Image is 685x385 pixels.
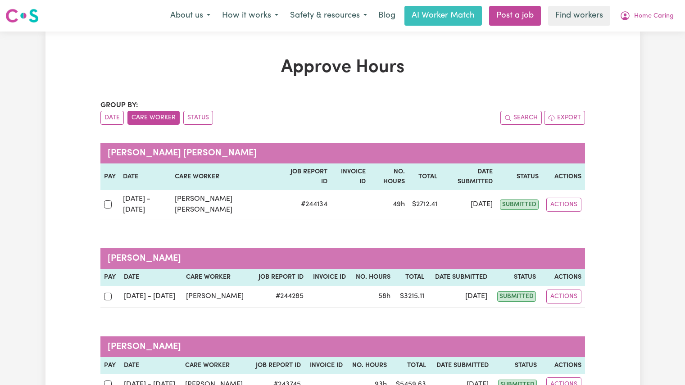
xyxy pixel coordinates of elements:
th: Status [491,269,540,286]
th: Actions [542,163,585,190]
button: Safety & resources [284,6,373,25]
td: [PERSON_NAME] [PERSON_NAME] [171,190,282,219]
caption: [PERSON_NAME] [100,248,585,269]
th: Pay [100,163,119,190]
th: No. Hours [349,269,394,286]
th: Total [408,163,441,190]
th: Job Report ID [250,357,304,374]
th: Date [120,357,181,374]
td: [PERSON_NAME] [182,286,251,308]
th: Status [492,357,540,374]
th: Date Submitted [428,269,491,286]
button: Actions [546,290,581,303]
th: No. Hours [346,357,390,374]
th: Invoice ID [307,269,350,286]
th: No. Hours [369,163,408,190]
th: Date [119,163,172,190]
button: sort invoices by care worker [127,111,180,125]
caption: [PERSON_NAME] [PERSON_NAME] [100,143,585,163]
th: Pay [100,357,120,374]
span: Home Caring [634,11,674,21]
a: AI Worker Match [404,6,482,26]
span: submitted [500,199,539,210]
button: Export [544,111,585,125]
button: sort invoices by paid status [183,111,213,125]
td: [DATE] - [DATE] [120,286,182,308]
td: [DATE] [441,190,497,219]
th: Care worker [171,163,282,190]
th: Date Submitted [441,163,497,190]
td: # 244285 [251,286,307,308]
span: 58 hours [378,293,390,300]
td: [DATE] [428,286,491,308]
td: # 244134 [283,190,331,219]
th: Job Report ID [283,163,331,190]
th: Care worker [181,357,250,374]
h1: Approve Hours [100,57,585,78]
a: Blog [373,6,401,26]
button: Actions [546,198,581,212]
caption: [PERSON_NAME] [100,336,585,357]
th: Date [120,269,182,286]
button: Search [500,111,542,125]
button: About us [164,6,216,25]
th: Job Report ID [251,269,307,286]
a: Careseekers logo [5,5,39,26]
button: How it works [216,6,284,25]
th: Care worker [182,269,251,286]
span: Group by: [100,102,138,109]
th: Total [394,269,427,286]
td: $ 3215.11 [394,286,427,308]
button: My Account [614,6,680,25]
a: Find workers [548,6,610,26]
span: submitted [497,291,536,302]
th: Actions [540,357,585,374]
th: Invoice ID [304,357,346,374]
img: Careseekers logo [5,8,39,24]
span: 49 hours [393,201,405,208]
a: Post a job [489,6,541,26]
td: [DATE] - [DATE] [119,190,172,219]
button: sort invoices by date [100,111,124,125]
th: Date Submitted [430,357,492,374]
th: Total [390,357,430,374]
td: $ 2712.41 [408,190,441,219]
th: Invoice ID [331,163,369,190]
th: Status [496,163,542,190]
th: Pay [100,269,121,286]
th: Actions [540,269,585,286]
